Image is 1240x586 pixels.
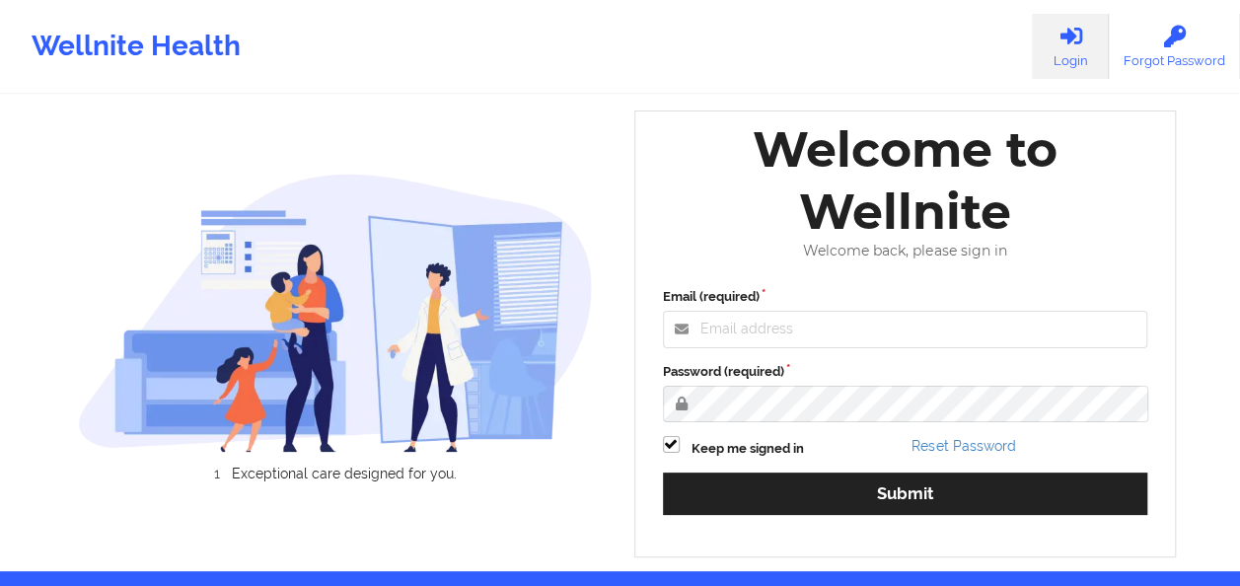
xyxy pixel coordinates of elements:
label: Email (required) [663,287,1148,307]
a: Forgot Password [1109,14,1240,79]
div: Welcome back, please sign in [649,243,1162,259]
a: Reset Password [912,438,1015,454]
button: Submit [663,473,1148,515]
label: Password (required) [663,362,1148,382]
div: Welcome to Wellnite [649,118,1162,243]
label: Keep me signed in [692,439,804,459]
li: Exceptional care designed for you. [96,466,593,481]
img: wellnite-auth-hero_200.c722682e.png [78,173,593,453]
a: Login [1032,14,1109,79]
input: Email address [663,311,1148,348]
